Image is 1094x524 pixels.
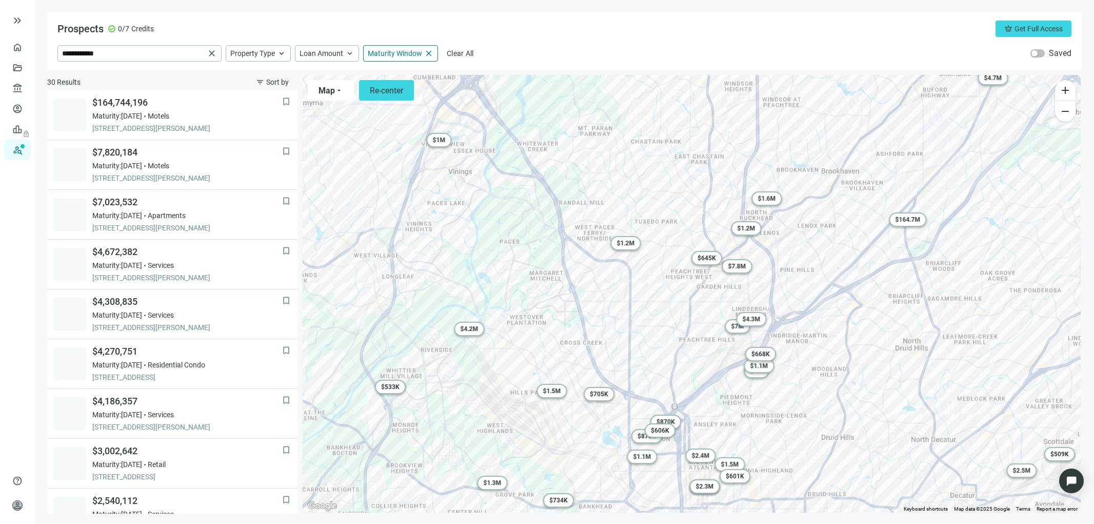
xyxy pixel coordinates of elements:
[460,325,478,333] span: $ 4.2M
[92,111,142,121] span: Maturity: [DATE]
[92,422,282,432] span: [STREET_ADDRESS][PERSON_NAME]
[92,345,282,358] span: $4,270,751
[631,429,662,443] gmp-advanced-marker: $870K
[47,289,297,339] a: bookmark$4,308,835Maturity:[DATE]Services[STREET_ADDRESS][PERSON_NAME]
[610,236,641,250] gmp-advanced-marker: $1.2M
[305,499,339,513] a: Open this area in Google Maps (opens a new window)
[714,457,745,472] gmp-advanced-marker: $1.5M
[543,493,574,508] gmp-advanced-marker: $734K
[426,133,451,147] gmp-advanced-marker: $1M
[978,71,1008,85] gmp-advanced-marker: $4.7M
[92,509,142,519] span: Maturity: [DATE]
[895,216,920,223] span: $ 164.7M
[616,240,634,247] span: $ 1.2M
[92,410,142,420] span: Maturity: [DATE]
[148,210,186,221] span: Apartments
[728,263,746,270] span: $ 7.8M
[744,364,769,378] gmp-advanced-marker: $3M
[645,423,675,438] gmp-advanced-marker: $606K
[750,367,763,375] span: $ 3M
[695,483,713,490] span: $ 2.3M
[370,86,403,95] span: Re-center
[308,80,354,101] button: Maparrow_drop_down
[751,191,782,206] gmp-advanced-marker: $1.6M
[256,78,264,86] span: filter_list
[92,360,142,370] span: Maturity: [DATE]
[47,339,297,389] a: bookmark$4,270,751Maturity:[DATE]Residential Condo[STREET_ADDRESS]
[92,123,282,133] span: [STREET_ADDRESS][PERSON_NAME]
[92,459,142,470] span: Maturity: [DATE]
[904,506,948,513] button: Keyboard shortcuts
[447,49,474,57] span: Clear All
[57,23,104,35] span: Prospects
[92,246,282,258] span: $4,672,382
[750,362,768,370] span: $ 1.1M
[689,479,720,494] gmp-advanced-marker: $2.3M
[12,476,23,486] span: help
[543,387,561,395] span: $ 1.5M
[281,146,291,157] button: bookmark
[737,225,755,232] span: $ 1.2M
[584,387,614,401] gmp-advanced-marker: $705K
[92,273,282,283] span: [STREET_ADDRESS][PERSON_NAME]
[1015,25,1063,33] span: Get Full Access
[651,427,669,434] span: $ 606K
[92,173,282,183] span: [STREET_ADDRESS][PERSON_NAME]
[1050,451,1069,458] span: $ 509K
[47,190,297,240] a: bookmark$7,023,532Maturity:[DATE]Apartments[STREET_ADDRESS][PERSON_NAME]
[108,25,116,33] span: check_circle
[381,383,400,391] span: $ 533K
[1012,467,1030,474] span: $ 2.5M
[47,77,81,87] span: 30 Results
[758,195,775,202] span: $ 1.6M
[368,49,422,58] span: Maturity Window
[47,439,297,489] a: bookmark$3,002,642Maturity:[DATE]Retail[STREET_ADDRESS]
[92,196,282,208] span: $7,023,532
[300,49,343,58] span: Loan Amount
[1006,463,1037,478] gmp-advanced-marker: $2.5M
[477,476,507,490] gmp-advanced-marker: $1.3M
[698,255,716,262] span: $ 645K
[685,449,715,463] gmp-advanced-marker: $2.4M
[633,453,651,460] span: $ 1.1M
[1059,84,1071,96] span: add
[92,210,142,221] span: Maturity: [DATE]
[745,347,776,361] gmp-advanced-marker: $668K
[92,495,282,507] span: $2,540,112
[424,49,433,58] span: close
[442,45,479,62] button: Clear All
[725,319,750,334] gmp-advanced-marker: $7M
[742,316,760,323] span: $ 4.3M
[266,78,289,86] span: Sort by
[281,345,291,356] button: bookmark
[432,137,445,144] span: $ 1M
[549,497,568,504] span: $ 734K
[148,459,166,470] span: Retail
[92,472,282,482] span: [STREET_ADDRESS]
[148,509,174,519] span: Services
[281,96,291,107] button: bookmark
[996,21,1071,37] button: crownGet Full Access
[92,260,142,270] span: Maturity: [DATE]
[92,445,282,457] span: $3,002,642
[148,360,205,370] span: Residential Condo
[148,260,174,270] span: Services
[281,296,291,306] button: bookmark
[691,251,722,265] gmp-advanced-marker: $645K
[736,312,766,326] gmp-advanced-marker: $4.3M
[11,14,24,27] span: keyboard_double_arrow_right
[281,395,291,405] button: bookmark
[345,49,354,58] span: keyboard_arrow_up
[375,380,406,394] gmp-advanced-marker: $533K
[751,351,770,358] span: $ 668K
[726,473,744,480] span: $ 601K
[536,384,567,398] gmp-advanced-marker: $1.5M
[247,74,297,90] button: filter_listSort by
[47,140,297,190] a: bookmark$7,820,184Maturity:[DATE]Motels[STREET_ADDRESS][PERSON_NAME]
[118,24,129,34] span: 0/7
[92,322,282,333] span: [STREET_ADDRESS][PERSON_NAME]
